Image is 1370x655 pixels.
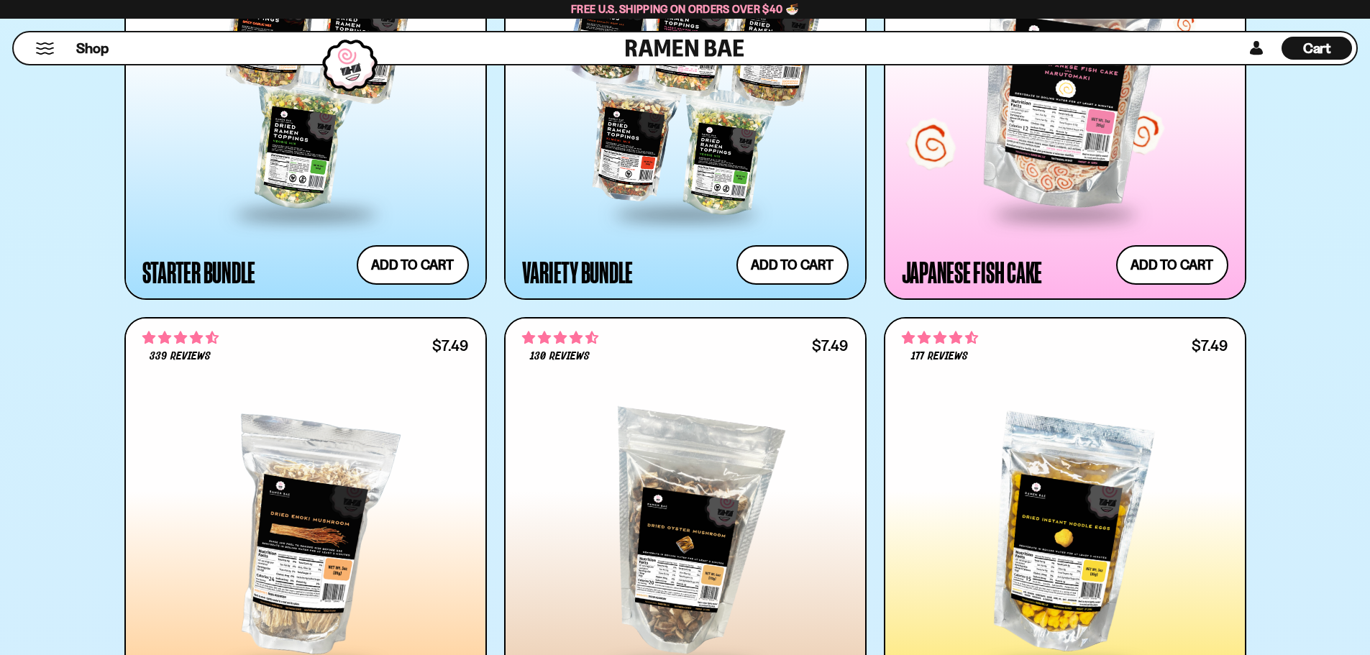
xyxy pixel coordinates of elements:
div: $7.49 [432,339,468,352]
span: 4.53 stars [142,329,219,347]
div: Variety Bundle [522,259,634,285]
span: Shop [76,39,109,58]
div: Cart [1282,32,1352,64]
button: Add to cart [357,245,469,285]
div: Japanese Fish Cake [902,259,1043,285]
a: Shop [76,37,109,60]
span: Free U.S. Shipping on Orders over $40 🍜 [571,2,799,16]
span: 4.68 stars [522,329,598,347]
span: 4.71 stars [902,329,978,347]
span: 339 reviews [150,351,210,362]
div: Starter Bundle [142,259,256,285]
div: $7.49 [1192,339,1228,352]
div: $7.49 [812,339,848,352]
button: Add to cart [1116,245,1228,285]
button: Add to cart [736,245,849,285]
span: 130 reviews [530,351,589,362]
button: Mobile Menu Trigger [35,42,55,55]
span: 177 reviews [911,351,967,362]
span: Cart [1303,40,1331,57]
